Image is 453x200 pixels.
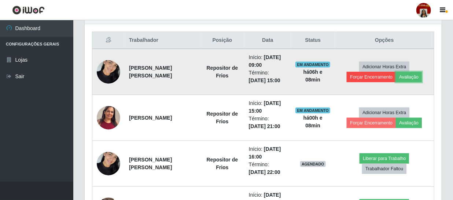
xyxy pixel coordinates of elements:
[303,115,323,128] strong: há 00 h e 08 min
[295,62,330,68] span: EM ANDAMENTO
[295,108,330,113] span: EM ANDAMENTO
[207,111,238,124] strong: Repositor de Frios
[249,77,280,83] time: [DATE] 15:00
[12,6,45,15] img: CoreUI Logo
[249,123,280,129] time: [DATE] 21:00
[249,146,281,160] time: [DATE] 16:00
[207,65,238,79] strong: Repositor de Frios
[335,32,434,49] th: Opções
[360,153,409,164] button: Liberar para Trabalho
[249,169,280,175] time: [DATE] 22:00
[97,92,120,143] img: 1759712024106.jpeg
[249,54,287,69] li: Início:
[249,99,287,115] li: Início:
[249,115,287,130] li: Término:
[359,62,409,72] button: Adicionar Horas Extra
[129,65,172,79] strong: [PERSON_NAME] [PERSON_NAME]
[396,72,422,82] button: Avaliação
[249,100,281,114] time: [DATE] 15:00
[249,145,287,161] li: Início:
[359,108,409,118] button: Adicionar Horas Extra
[362,164,406,174] button: Trabalhador Faltou
[249,161,287,176] li: Término:
[347,118,396,128] button: Forçar Encerramento
[97,148,120,179] img: 1736860936757.jpeg
[244,32,291,49] th: Data
[129,157,172,170] strong: [PERSON_NAME] [PERSON_NAME]
[303,69,323,83] strong: há 06 h e 08 min
[129,115,172,121] strong: [PERSON_NAME]
[207,157,238,170] strong: Repositor de Frios
[347,72,396,82] button: Forçar Encerramento
[200,32,244,49] th: Posição
[396,118,422,128] button: Avaliação
[300,161,326,167] span: AGENDADO
[249,69,287,84] li: Término:
[249,54,281,68] time: [DATE] 09:00
[97,56,120,87] img: 1736860936757.jpeg
[291,32,335,49] th: Status
[125,32,200,49] th: Trabalhador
